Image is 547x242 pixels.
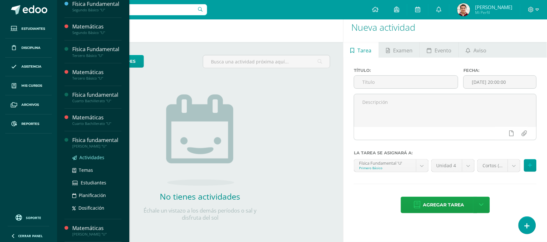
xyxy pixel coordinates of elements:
a: Estudiantes [5,19,52,38]
a: Física fundamentalCuarto Bachillerato "U" [72,91,122,103]
span: Examen [393,43,413,58]
span: Archivos [21,102,39,107]
div: Física fundamental [72,137,122,144]
div: Tercero Básico "U" [72,53,122,58]
img: no_activities.png [166,94,234,186]
span: [PERSON_NAME] [475,4,512,10]
a: Examen [379,42,420,58]
a: Reportes [5,115,52,134]
span: Agregar tarea [423,197,464,213]
span: Reportes [21,121,39,126]
input: Busca una actividad próxima aquí... [203,55,330,68]
div: [PERSON_NAME] "U" [72,144,122,148]
img: e7cd323b44cf5a74fd6dd1684ce041c5.png [457,3,470,16]
div: Matemáticas [72,114,122,121]
label: Título: [354,68,458,73]
a: Unidad 4 [432,159,475,172]
div: Cuarto Bachillerato "U" [72,99,122,103]
a: Archivos [5,95,52,115]
span: Mi Perfil [475,10,512,15]
a: Actividades [72,154,122,161]
h1: Actividades [65,13,335,42]
a: Planificación [72,192,122,199]
span: Aviso [473,43,486,58]
span: Estudiantes [21,26,45,31]
h1: Nueva actividad [351,13,539,42]
span: Tarea [358,43,372,58]
a: Mis cursos [5,76,52,95]
input: Busca un usuario... [61,4,207,15]
a: MatemáticasTercero Básico "U" [72,69,122,81]
span: Dosificación [78,205,104,211]
div: Segundo Básico "U" [72,30,122,35]
a: Dosificación [72,204,122,212]
label: La tarea se asignará a: [354,150,537,155]
a: Matemáticas[PERSON_NAME] "U" [72,225,122,236]
input: Título [354,76,458,88]
div: Física Fundamental 'U' [359,159,411,166]
span: Soporte [26,215,41,220]
a: Física FundamentalTercero Básico "U" [72,46,122,58]
div: Segundo Básico "U" [72,8,122,12]
a: Evento [420,42,459,58]
a: Aviso [459,42,494,58]
div: Física Fundamental [72,46,122,53]
span: Actividades [79,154,104,160]
div: Física fundamental [72,91,122,99]
a: Física FundamentalSegundo Básico "U" [72,0,122,12]
div: Física Fundamental [72,0,122,8]
span: Temas [79,167,93,173]
span: Cortos (20.0%) [483,159,503,172]
div: Tercero Básico "U" [72,76,122,81]
span: Disciplina [21,45,41,50]
span: Mis cursos [21,83,42,88]
span: Estudiantes [81,180,106,186]
a: Física fundamental[PERSON_NAME] "U" [72,137,122,148]
a: MatemáticasCuarto Bachillerato "U" [72,114,122,126]
a: Disciplina [5,38,52,58]
a: MatemáticasSegundo Básico "U" [72,23,122,35]
h2: No tienes actividades [135,191,265,202]
p: Échale un vistazo a los demás períodos o sal y disfruta del sol [135,207,265,221]
div: Matemáticas [72,225,122,232]
a: Soporte [8,213,49,222]
div: Matemáticas [72,23,122,30]
span: Planificación [79,192,106,198]
label: Fecha: [463,68,537,73]
div: Cuarto Bachillerato "U" [72,121,122,126]
div: Primero Básico [359,166,411,170]
span: Asistencia [21,64,41,69]
a: Cortos (20.0%) [478,159,520,172]
span: Evento [435,43,451,58]
span: Unidad 4 [436,159,458,172]
span: Cerrar panel [18,234,43,238]
div: [PERSON_NAME] "U" [72,232,122,236]
div: Matemáticas [72,69,122,76]
a: Tarea [343,42,378,58]
input: Fecha de entrega [464,76,536,88]
a: Estudiantes [72,179,122,186]
a: Asistencia [5,58,52,77]
a: Temas [72,166,122,174]
a: Física Fundamental 'U'Primero Básico [354,159,428,172]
